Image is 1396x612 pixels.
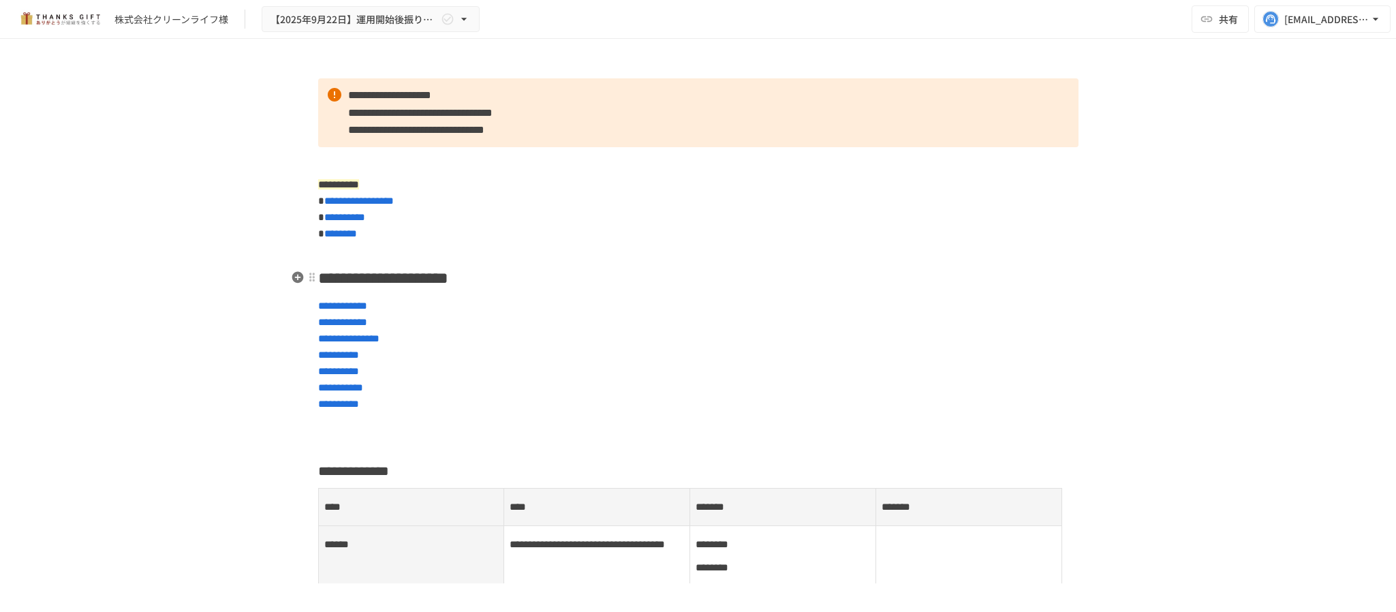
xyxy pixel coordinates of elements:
button: 【2025年9月22日】運用開始後振り返りミーティング [262,6,480,33]
span: 【2025年9月22日】運用開始後振り返りミーティング [270,11,438,28]
button: 共有 [1192,5,1249,33]
button: [EMAIL_ADDRESS][DOMAIN_NAME] [1254,5,1391,33]
div: [EMAIL_ADDRESS][DOMAIN_NAME] [1284,11,1369,28]
span: 共有 [1219,12,1238,27]
img: mMP1OxWUAhQbsRWCurg7vIHe5HqDpP7qZo7fRoNLXQh [16,8,104,30]
div: 株式会社クリーンライフ様 [114,12,228,27]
